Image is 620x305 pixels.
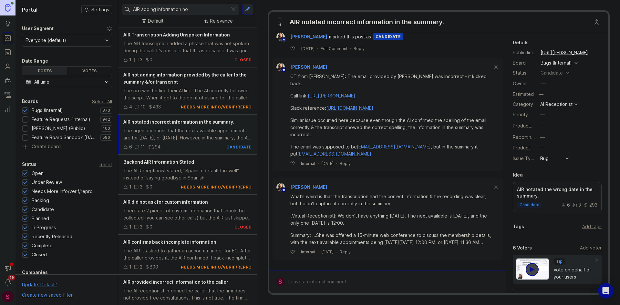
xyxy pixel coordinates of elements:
[301,249,315,255] div: Internal
[123,247,252,261] div: The AIR is asked to gather an account number for EC. After the caller provides it, the AIR confir...
[140,263,142,270] div: 2
[32,233,72,240] div: Recently Released
[129,183,131,190] div: 1
[32,179,62,186] div: Under Review
[2,103,14,115] a: Reporting
[273,33,329,41] a: Ysabelle Eugenio[PERSON_NAME]
[32,215,49,222] div: Planned
[22,6,37,14] h1: Portal
[148,17,163,25] div: Default
[181,264,252,270] div: needs more info/verif/repro
[123,127,252,141] div: The agent mentions that the next available appointments are for [DATE], or [DATE]. However, in th...
[32,224,56,231] div: In Progress
[281,67,286,72] img: member badge
[318,249,319,255] div: ·
[513,69,535,76] div: Status
[513,112,528,117] label: Priority
[273,63,327,71] a: Ysabelle Eugenio[PERSON_NAME]
[133,6,227,13] input: Search...
[140,56,142,63] div: 3
[22,281,57,291] div: Update ' Default '
[340,249,351,255] div: Reply
[513,134,547,140] label: Reporting Team
[118,27,257,67] a: AIR Transcription Adding Unspoken InformationThe AIR transcription added a phrase that was not sp...
[513,156,536,161] label: Issue Type
[541,59,572,66] div: Bugs (Internal)
[181,104,252,110] div: needs more info/verif/repro
[140,143,145,150] div: 11
[540,111,545,118] div: —
[513,59,535,66] div: Board
[281,187,286,192] img: member badge
[290,33,327,40] span: [PERSON_NAME]
[513,101,535,108] div: Category
[537,90,545,98] div: —
[573,203,581,207] div: 3
[297,151,371,157] a: [EMAIL_ADDRESS][DOMAIN_NAME]
[118,115,257,155] a: AIR notated incorrect information in the summary.The agent mentions that the next available appoi...
[590,15,603,28] button: Close button
[22,67,67,75] div: Posts
[273,183,327,191] a: Ysabelle Eugenio[PERSON_NAME]
[539,48,590,57] a: [URL][PERSON_NAME]
[32,107,63,114] div: Bugs (Internal)
[354,46,365,51] div: Reply
[81,5,112,14] button: Settings
[513,49,535,56] div: Public link
[329,33,371,40] span: marked this post as
[357,144,431,149] a: [EMAIL_ADDRESS][DOMAIN_NAME]
[22,160,36,168] div: Status
[118,235,257,275] a: AIR confirms back incomplete informationThe AIR is asked to gather an account number for EC. Afte...
[2,277,14,288] button: Notifications
[278,21,281,28] span: 6
[539,122,548,130] button: ProductboardID
[582,223,602,230] div: Add tags
[153,103,161,110] div: 433
[276,33,285,41] img: Ysabelle Eugenio
[336,249,337,255] div: ·
[301,161,315,166] div: Internal
[123,159,194,165] span: Backend AIR Information Stated
[541,122,546,129] div: —
[123,287,252,301] div: The AI receptionist informed the caller that the firm does not provide free consultations. This i...
[520,202,539,208] p: candidate
[2,32,14,44] a: Portal
[32,170,44,177] div: Open
[336,161,337,166] div: ·
[123,40,252,54] div: The AIR transcription added a phrase that was not spoken during the call. It's possible that this...
[91,6,109,13] span: Settings
[129,56,131,63] div: 1
[123,87,252,101] div: The pro was testing their AI line. The AI correctly followed the script. When it got to the point...
[140,103,146,110] div: 10
[301,46,315,51] time: [DATE]
[22,269,48,276] div: Companies
[32,242,53,249] div: Complete
[92,100,112,103] div: Select All
[129,223,131,230] div: 1
[118,155,257,195] a: Backend AIR Information StatedThe AI Receptionist stated, "Spanish default farewell" instead of s...
[290,117,492,138] div: Similar issue occurred here because even though the AI confirmed the spelling of the email correc...
[290,212,492,227] div: [Virtual Receptionist]: We don't have anything [DATE]. The next available is [DATE], and the only...
[123,167,252,181] div: The AI Receptionist stated, "Spanish default farewell" instead of saying goodbye in Spanish.
[513,171,523,179] div: Idea
[513,39,529,46] div: Details
[580,244,602,251] div: Add voter
[317,46,318,51] div: ·
[67,67,112,75] div: Votes
[326,105,373,111] a: [URL][DOMAIN_NAME]
[123,72,247,85] span: AIR not adding information provided by the caller to the summary &/or transcript
[290,184,327,190] span: [PERSON_NAME]
[99,163,112,166] div: Reset
[2,18,14,30] a: Ideas
[102,135,110,140] p: 596
[8,275,15,280] span: 99
[541,69,563,76] div: candidate
[150,263,158,270] div: 800
[340,161,351,166] div: Reply
[553,266,595,280] div: Vote on behalf of your users
[318,161,319,166] div: ·
[129,143,132,150] div: 6
[123,119,234,125] span: AIR notated incorrect information in the summary.
[297,249,298,255] div: ·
